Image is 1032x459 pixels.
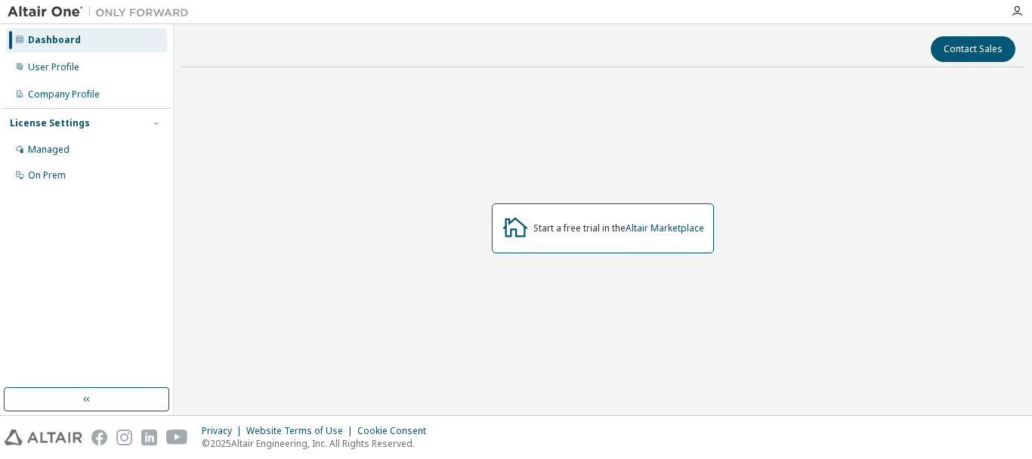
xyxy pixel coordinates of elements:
[357,425,435,437] div: Cookie Consent
[28,61,79,73] div: User Profile
[202,437,435,450] p: © 2025 Altair Engineering, Inc. All Rights Reserved.
[202,425,246,437] div: Privacy
[91,430,107,445] img: facebook.svg
[28,88,100,101] div: Company Profile
[5,430,82,445] img: altair_logo.svg
[626,222,704,234] a: Altair Marketplace
[116,430,132,445] img: instagram.svg
[533,222,704,234] div: Start a free trial in the
[166,430,188,445] img: youtube.svg
[10,117,90,129] div: License Settings
[28,34,81,46] div: Dashboard
[931,36,1015,62] button: Contact Sales
[28,144,70,156] div: Managed
[246,425,357,437] div: Website Terms of Use
[28,169,66,181] div: On Prem
[141,430,157,445] img: linkedin.svg
[8,5,196,20] img: Altair One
